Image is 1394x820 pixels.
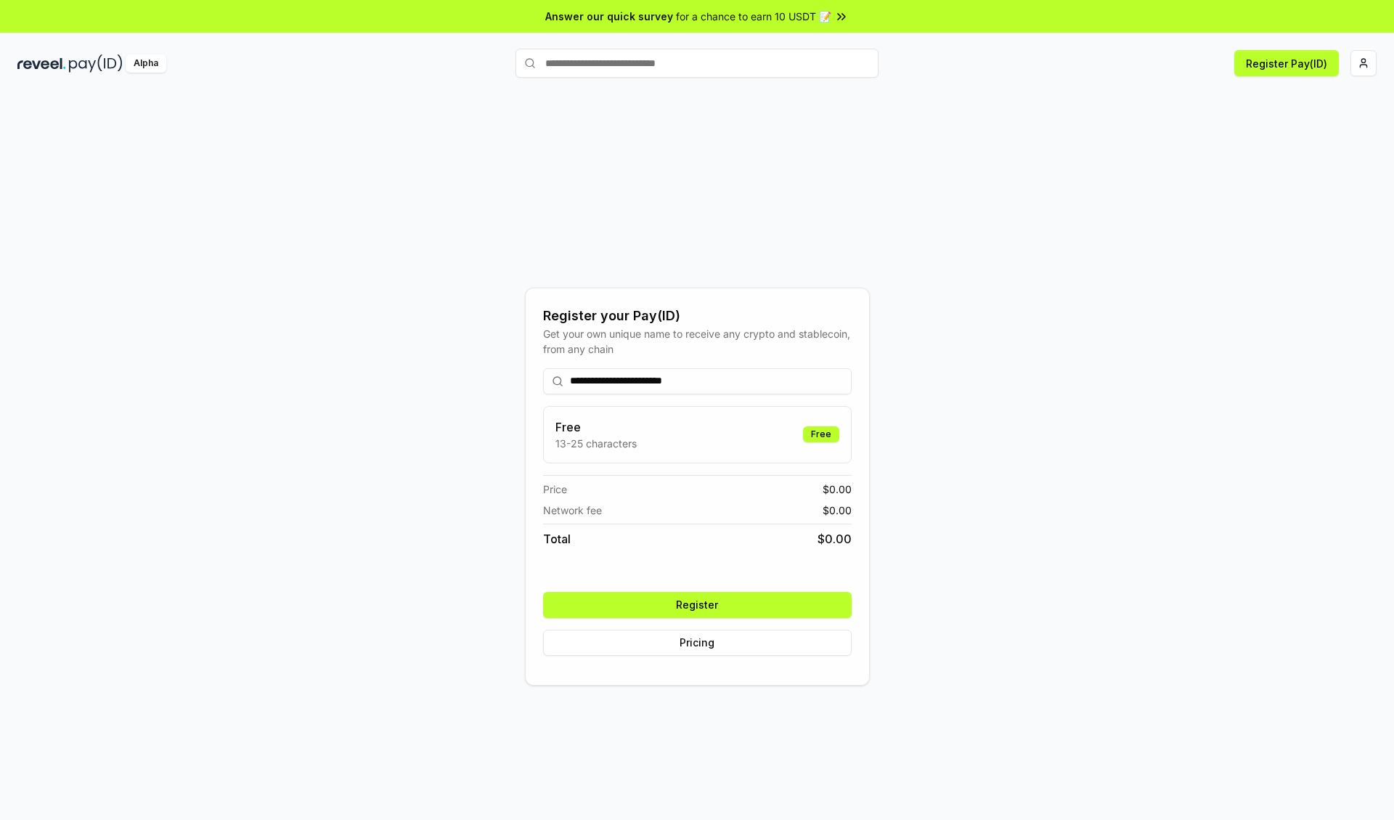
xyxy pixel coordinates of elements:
[543,630,852,656] button: Pricing
[543,592,852,618] button: Register
[69,54,123,73] img: pay_id
[543,306,852,326] div: Register your Pay(ID)
[823,503,852,518] span: $ 0.00
[126,54,166,73] div: Alpha
[543,503,602,518] span: Network fee
[555,436,637,451] p: 13-25 characters
[1234,50,1339,76] button: Register Pay(ID)
[818,530,852,548] span: $ 0.00
[543,326,852,357] div: Get your own unique name to receive any crypto and stablecoin, from any chain
[17,54,66,73] img: reveel_dark
[676,9,831,24] span: for a chance to earn 10 USDT 📝
[823,482,852,497] span: $ 0.00
[543,482,567,497] span: Price
[555,418,637,436] h3: Free
[803,426,839,442] div: Free
[543,530,571,548] span: Total
[545,9,673,24] span: Answer our quick survey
